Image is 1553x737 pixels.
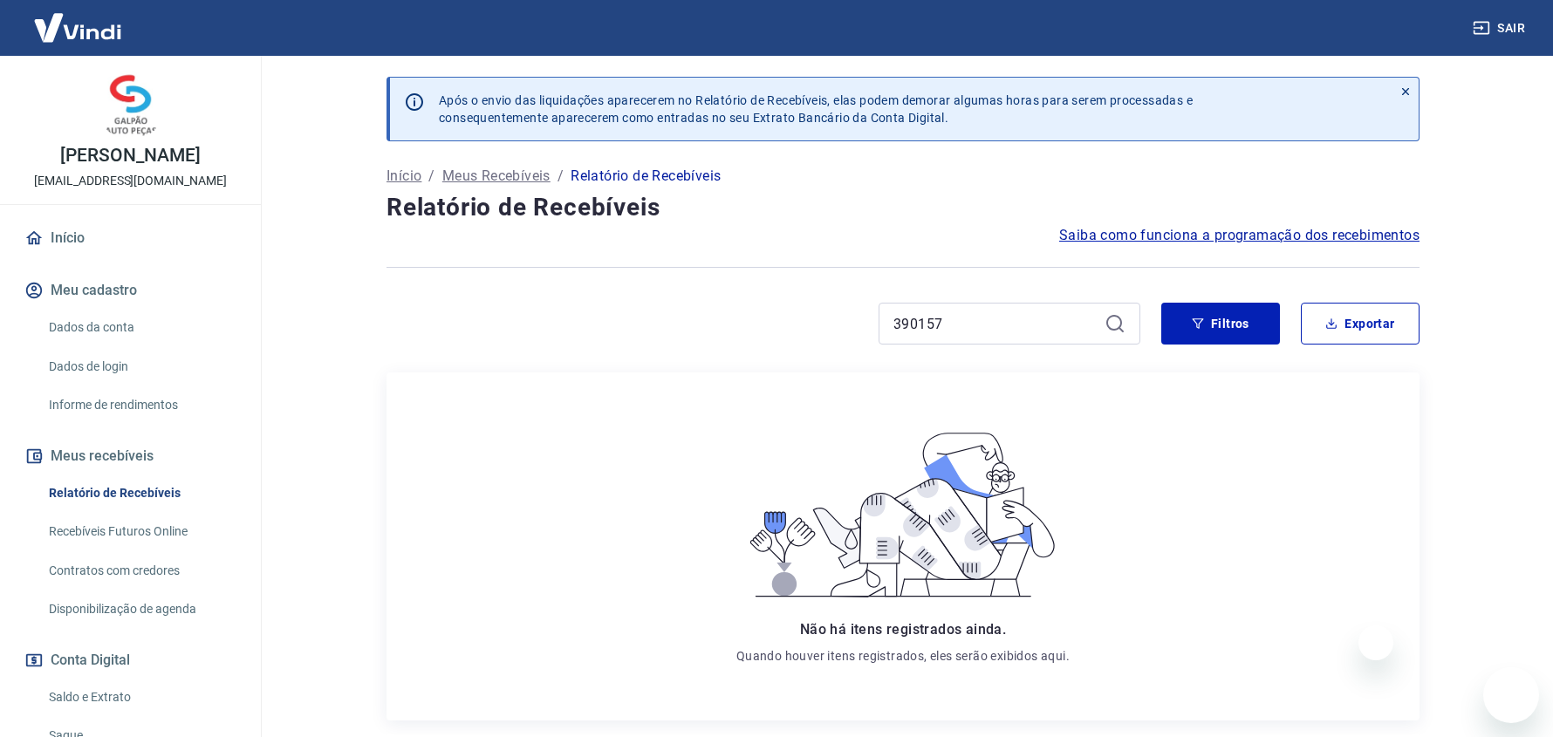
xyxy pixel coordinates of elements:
[387,166,421,187] a: Início
[439,92,1193,126] p: Após o envio das liquidações aparecerem no Relatório de Recebíveis, elas podem demorar algumas ho...
[800,621,1006,638] span: Não há itens registrados ainda.
[442,166,551,187] a: Meus Recebíveis
[1161,303,1280,345] button: Filtros
[21,271,240,310] button: Meu cadastro
[1301,303,1420,345] button: Exportar
[42,475,240,511] a: Relatório de Recebíveis
[736,647,1070,665] p: Quando houver itens registrados, eles serão exibidos aqui.
[1483,667,1539,723] iframe: Botão para abrir a janela de mensagens
[1358,625,1393,660] iframe: Fechar mensagem
[1469,12,1532,44] button: Sair
[96,70,166,140] img: cb75cda4-a9b2-456e-be95-4080474ae77f.jpeg
[42,514,240,549] a: Recebíveis Futuros Online
[21,641,240,679] button: Conta Digital
[42,349,240,385] a: Dados de login
[571,166,721,187] p: Relatório de Recebíveis
[428,166,434,187] p: /
[387,190,1420,225] h4: Relatório de Recebíveis
[34,172,227,190] p: [EMAIL_ADDRESS][DOMAIN_NAME]
[60,147,200,165] p: [PERSON_NAME]
[21,437,240,475] button: Meus recebíveis
[21,219,240,257] a: Início
[42,591,240,627] a: Disponibilização de agenda
[558,166,564,187] p: /
[42,387,240,423] a: Informe de rendimentos
[21,1,134,54] img: Vindi
[42,310,240,345] a: Dados da conta
[42,679,240,715] a: Saldo e Extrato
[42,553,240,589] a: Contratos com credores
[1059,225,1420,246] a: Saiba como funciona a programação dos recebimentos
[893,310,1098,337] input: Busque pelo número do pedido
